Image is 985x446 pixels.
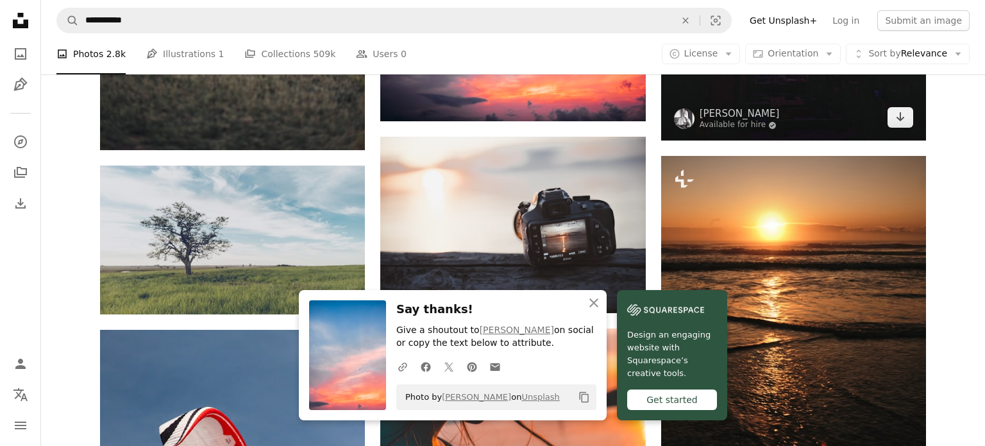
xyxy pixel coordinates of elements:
a: Log in [825,10,867,31]
button: License [662,44,741,64]
a: Users 0 [356,33,407,74]
span: Design an engaging website with Squarespace’s creative tools. [627,329,717,380]
button: Orientation [745,44,841,64]
a: The sun is setting over the water at the beach [661,327,926,338]
button: Clear [671,8,700,33]
a: Available for hire [700,120,780,130]
a: Illustrations 1 [146,33,224,74]
button: Menu [8,413,33,438]
a: Collections [8,160,33,185]
div: Get started [627,390,717,410]
a: Share on Pinterest [460,354,484,379]
a: Home — Unsplash [8,8,33,36]
button: Copy to clipboard [573,386,595,408]
a: smiling woman in close-up photography [380,411,645,422]
span: Relevance [868,47,947,60]
img: Go to Reem Ibrahim's profile [674,108,695,129]
a: Share over email [484,354,507,379]
a: Photos [8,41,33,67]
a: [PERSON_NAME] [700,107,780,120]
a: Explore [8,129,33,155]
a: Collections 509k [244,33,335,74]
a: black dslr camera on brown wooden table [380,219,645,230]
a: Share on Facebook [414,354,437,379]
img: a tree in a field [100,166,365,314]
span: 0 [401,47,407,61]
span: 509k [313,47,335,61]
a: [PERSON_NAME] [480,325,554,335]
span: Sort by [868,48,900,58]
a: Download [888,107,913,128]
span: Orientation [768,48,818,58]
img: file-1606177908946-d1eed1cbe4f5image [627,300,704,320]
a: a tree in a field [100,234,365,246]
button: Language [8,382,33,407]
span: License [684,48,718,58]
button: Submit an image [877,10,970,31]
img: black dslr camera on brown wooden table [380,137,645,313]
span: 1 [219,47,224,61]
a: Illustrations [8,72,33,98]
a: Design an engaging website with Squarespace’s creative tools.Get started [617,290,727,420]
a: Download History [8,191,33,216]
button: Search Unsplash [57,8,79,33]
form: Find visuals sitewide [56,8,732,33]
a: Get Unsplash+ [742,10,825,31]
span: Photo by on [399,387,560,407]
a: Share on Twitter [437,354,460,379]
h3: Say thanks! [396,300,596,319]
button: Sort byRelevance [846,44,970,64]
a: Log in / Sign up [8,351,33,377]
button: Visual search [700,8,731,33]
a: [PERSON_NAME] [442,392,511,402]
p: Give a shoutout to on social or copy the text below to attribute. [396,324,596,350]
a: Unsplash [521,392,559,402]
